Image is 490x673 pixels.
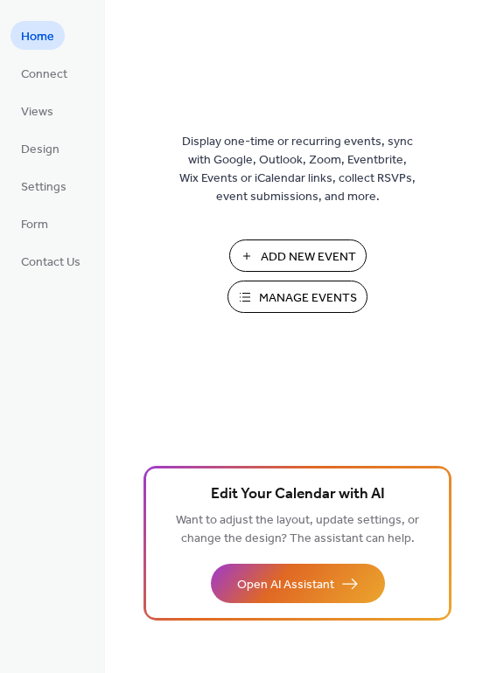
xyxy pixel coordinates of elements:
span: Home [21,28,54,46]
a: Form [10,209,59,238]
span: Add New Event [261,248,356,267]
span: Contact Us [21,253,80,272]
a: Settings [10,171,77,200]
button: Open AI Assistant [211,564,385,603]
span: Manage Events [259,289,357,308]
a: Design [10,134,70,163]
span: Display one-time or recurring events, sync with Google, Outlook, Zoom, Eventbrite, Wix Events or ... [179,133,416,206]
button: Add New Event [229,239,367,272]
span: Connect [21,66,67,84]
span: Open AI Assistant [237,576,334,594]
span: Form [21,216,48,234]
a: Contact Us [10,246,91,275]
span: Edit Your Calendar with AI [211,482,385,507]
a: Connect [10,59,78,87]
button: Manage Events [227,281,367,313]
span: Want to adjust the layout, update settings, or change the design? The assistant can help. [176,509,419,551]
span: Design [21,141,59,159]
span: Settings [21,178,66,197]
a: Home [10,21,65,50]
a: Views [10,96,64,125]
span: Views [21,103,53,121]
